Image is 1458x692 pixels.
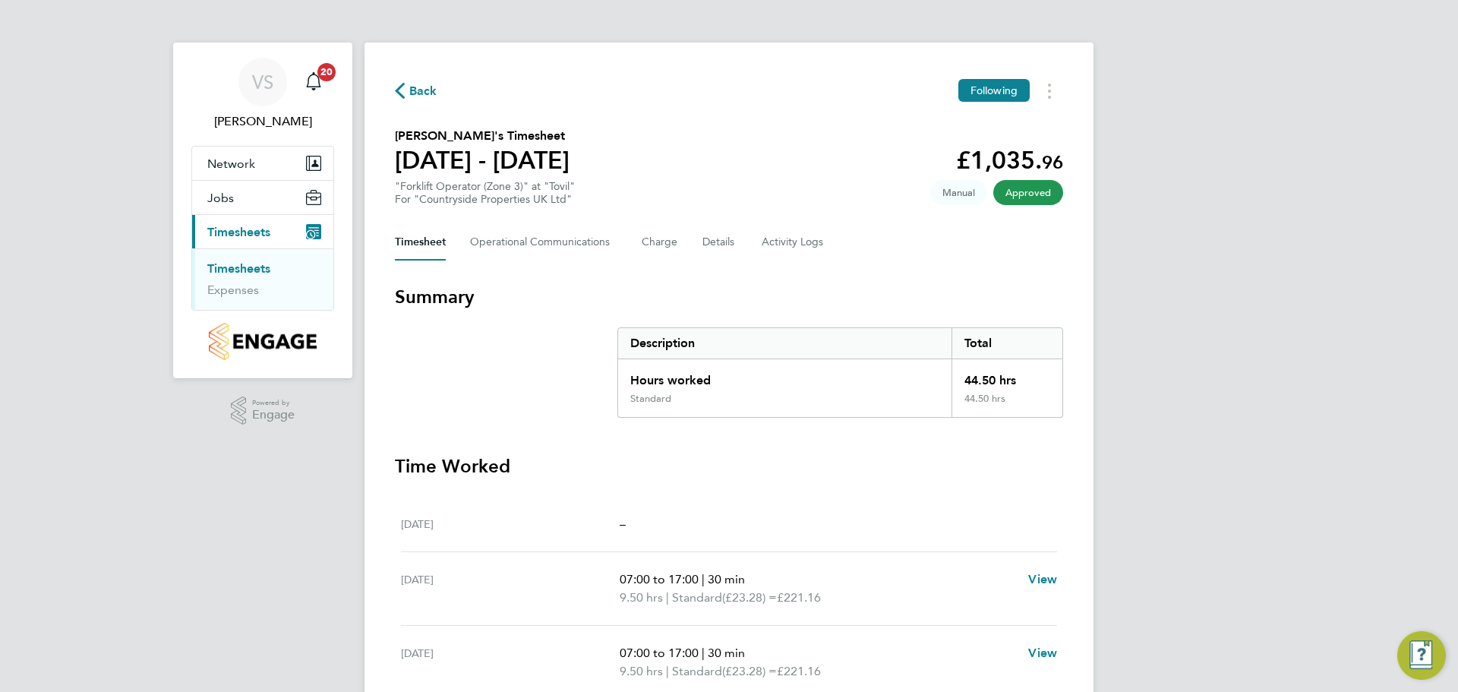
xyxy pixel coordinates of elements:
a: Expenses [207,283,259,297]
span: 9.50 hrs [620,590,663,605]
span: | [666,590,669,605]
span: (£23.28) = [722,590,777,605]
span: Standard [672,662,722,681]
span: £221.16 [777,664,821,678]
h1: [DATE] - [DATE] [395,145,570,175]
div: Timesheets [192,248,333,310]
span: 30 min [708,646,745,660]
button: Jobs [192,181,333,214]
span: Valentyn Samchuk [191,112,334,131]
span: Back [409,82,437,100]
span: This timesheet was manually created. [930,180,987,205]
a: View [1028,644,1057,662]
div: Standard [630,393,671,405]
div: 44.50 hrs [951,359,1062,393]
button: Following [958,79,1030,102]
span: Following [970,84,1018,97]
span: This timesheet has been approved. [993,180,1063,205]
a: Go to home page [191,323,334,360]
a: VS[PERSON_NAME] [191,58,334,131]
button: Details [702,224,737,261]
span: (£23.28) = [722,664,777,678]
a: Timesheets [207,261,270,276]
span: | [702,646,705,660]
span: Powered by [252,397,295,409]
nav: Main navigation [173,43,352,378]
span: 9.50 hrs [620,664,663,678]
div: Description [618,328,951,359]
span: – [620,517,626,531]
div: For "Countryside Properties UK Ltd" [395,193,575,206]
span: Network [207,156,255,171]
h2: [PERSON_NAME]'s Timesheet [395,127,570,145]
div: 44.50 hrs [951,393,1062,417]
span: View [1028,572,1057,586]
div: "Forklift Operator (Zone 3)" at "Tovil" [395,180,575,206]
span: | [666,664,669,678]
span: Timesheets [207,225,270,239]
div: [DATE] [401,515,620,533]
span: 07:00 to 17:00 [620,572,699,586]
button: Back [395,81,437,100]
div: [DATE] [401,570,620,607]
img: countryside-properties-logo-retina.png [209,323,316,360]
span: 20 [317,63,336,81]
button: Activity Logs [762,224,825,261]
button: Network [192,147,333,180]
button: Charge [642,224,678,261]
span: View [1028,646,1057,660]
button: Timesheets [192,215,333,248]
button: Timesheet [395,224,446,261]
div: Hours worked [618,359,951,393]
button: Timesheets Menu [1036,79,1063,103]
div: Summary [617,327,1063,418]
button: Engage Resource Center [1397,631,1446,680]
h3: Summary [395,285,1063,309]
a: View [1028,570,1057,589]
span: 07:00 to 17:00 [620,646,699,660]
div: Total [951,328,1062,359]
a: 20 [298,58,329,106]
span: Standard [672,589,722,607]
span: | [702,572,705,586]
span: Jobs [207,191,234,205]
div: [DATE] [401,644,620,681]
app-decimal: £1,035. [956,146,1063,175]
span: 96 [1042,151,1063,173]
span: VS [252,72,273,92]
a: Powered byEngage [231,397,295,425]
button: Operational Communications [470,224,617,261]
span: Engage [252,409,295,422]
span: £221.16 [777,590,821,605]
h3: Time Worked [395,454,1063,479]
span: 30 min [708,572,745,586]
